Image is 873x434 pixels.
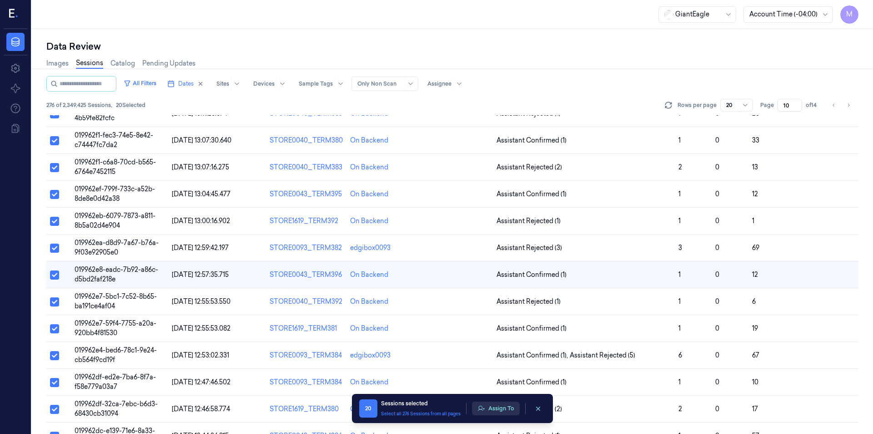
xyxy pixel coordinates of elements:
[715,190,719,198] span: 0
[75,373,156,391] span: 019962df-ed2e-7ba6-8f7a-f58e779a03a7
[752,109,759,117] span: 23
[497,270,567,280] span: Assistant Confirmed (1)
[752,136,759,144] span: 33
[678,324,681,332] span: 1
[678,109,681,117] span: 1
[350,270,388,280] div: On Backend
[842,99,855,112] button: Go to next page
[497,297,561,306] span: Assistant Rejected (1)
[50,324,59,333] button: Select row
[270,136,343,145] div: STORE0040_TERM380
[110,59,135,68] a: Catalog
[678,378,681,386] span: 1
[172,271,229,279] span: [DATE] 12:57:35.715
[75,131,153,149] span: 019962f1-fec3-74e5-8e42-c74447fc7da2
[164,77,207,91] button: Dates
[715,351,719,359] span: 0
[172,351,229,359] span: [DATE] 12:53:02.331
[120,76,160,91] button: All Filters
[678,217,681,225] span: 1
[678,136,681,144] span: 1
[50,271,59,280] button: Select row
[50,405,59,414] button: Select row
[350,378,388,387] div: On Backend
[50,297,59,306] button: Select row
[75,346,157,364] span: 019962e4-bed6-78c1-9e24-cb564f9cd19f
[840,5,858,24] span: M
[270,270,343,280] div: STORE0043_TERM396
[350,189,388,199] div: On Backend
[497,163,562,172] span: Assistant Rejected (2)
[350,163,388,172] div: On Backend
[75,212,156,230] span: 019962eb-6079-7873-a811-8b5a02d4e904
[270,297,343,306] div: STORE0040_TERM392
[350,351,391,360] div: edgibox0093
[270,216,343,226] div: STORE1619_TERM392
[270,378,343,387] div: STORE0093_TERM384
[172,378,231,386] span: [DATE] 12:47:46.502
[752,271,758,279] span: 12
[75,292,157,310] span: 019962e7-5bc1-7c52-8b65-ba191ce4af04
[715,297,719,306] span: 0
[828,99,855,112] nav: pagination
[50,351,59,360] button: Select row
[678,190,681,198] span: 1
[172,217,230,225] span: [DATE] 13:00:16.902
[50,217,59,226] button: Select row
[752,244,759,252] span: 69
[678,244,682,252] span: 3
[359,399,377,418] span: 20
[715,163,719,171] span: 0
[678,351,682,359] span: 6
[715,136,719,144] span: 0
[50,136,59,145] button: Select row
[678,163,682,171] span: 2
[715,217,719,225] span: 0
[116,101,145,109] span: 20 Selected
[350,216,388,226] div: On Backend
[350,136,388,145] div: On Backend
[75,319,156,337] span: 019962e7-59f4-7755-a20a-920bb4f81530
[46,40,858,53] div: Data Review
[270,163,343,172] div: STORE0040_TERM383
[715,271,719,279] span: 0
[270,351,343,360] div: STORE0093_TERM384
[50,378,59,387] button: Select row
[570,351,635,360] span: Assistant Rejected (5)
[172,244,229,252] span: [DATE] 12:59:42.197
[678,297,681,306] span: 1
[715,109,719,117] span: 0
[497,243,562,253] span: Assistant Rejected (3)
[172,136,231,144] span: [DATE] 13:07:30.640
[172,324,231,332] span: [DATE] 12:55:53.082
[350,243,391,253] div: edgibox0093
[350,404,388,414] div: On Backend
[46,59,69,68] a: Images
[46,101,112,109] span: 276 of 2,349,425 Sessions ,
[381,410,461,417] button: Select all 276 Sessions from all pages
[752,190,758,198] span: 12
[752,405,758,413] span: 17
[75,400,158,418] span: 019962df-32ca-7ebc-b6d3-68430cb31094
[497,189,567,199] span: Assistant Confirmed (1)
[350,324,388,333] div: On Backend
[715,378,719,386] span: 0
[50,163,59,172] button: Select row
[752,217,754,225] span: 1
[75,266,158,283] span: 019962e8-eadc-7b92-a86c-d5bd2faf218e
[172,109,227,117] span: [DATE] 13:11:28.874
[142,59,196,68] a: Pending Updates
[497,216,561,226] span: Assistant Rejected (1)
[75,239,159,256] span: 019962ea-d8d9-7a67-b76a-9f03e92905e0
[172,190,231,198] span: [DATE] 13:04:45.477
[350,297,388,306] div: On Backend
[752,324,758,332] span: 19
[715,324,719,332] span: 0
[75,185,155,203] span: 019962ef-799f-733c-a52b-8de8e0d42a38
[828,99,840,112] button: Go to previous page
[270,404,343,414] div: STORE1619_TERM380
[678,271,681,279] span: 1
[497,351,570,360] span: Assistant Confirmed (1) ,
[270,189,343,199] div: STORE0043_TERM395
[75,158,156,176] span: 019962f1-c6a8-70cd-b565-6764e7452115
